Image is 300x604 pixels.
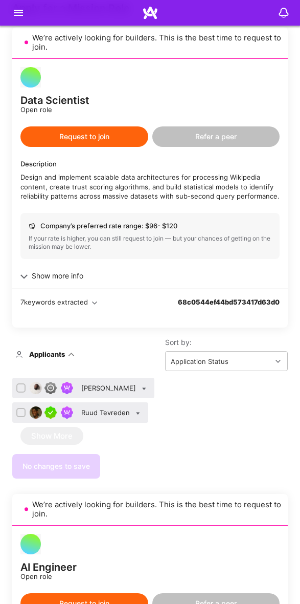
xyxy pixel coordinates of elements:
[29,223,35,229] i: icon Cash
[20,159,280,168] div: Description
[273,3,294,23] img: bell
[20,427,83,445] button: Show More
[44,382,57,394] img: Limited Access
[29,234,271,251] div: If your rate is higher, you can still request to join — but your chances of getting on the missio...
[68,351,75,358] i: icon ArrowDown
[12,27,288,58] div: We’re actively looking for builders. This is the best time to request to join.
[12,494,288,525] div: We’re actively looking for builders. This is the best time to request to join.
[165,337,288,347] label: Sort by:
[20,563,280,581] div: Open role
[142,387,146,391] i: Bulk Status Update
[20,273,28,280] i: icon Chevron
[20,297,97,307] button: 7keywords extracted
[275,359,281,364] i: icon Chevron
[30,382,42,394] img: User Avatar
[81,408,132,417] div: Ruud Tevreden
[20,172,280,201] div: Design and implement scalable data architectures for processing Wikipedia content, create trust s...
[44,406,57,419] img: A.Teamer in Residence
[29,350,65,359] div: Applicants
[20,563,280,572] div: AI Engineer
[178,297,280,319] div: 68c0544ef44bd573417d63d0
[171,357,228,366] div: Application Status
[20,96,280,114] div: Open role
[81,383,138,393] div: [PERSON_NAME]
[29,221,271,230] div: Company’s preferred rate range: $ 96 - $ 120
[16,351,22,358] i: icon Applicant
[136,412,140,416] i: Bulk Status Update
[20,271,280,281] div: Show more info
[61,382,73,394] img: Been on Mission
[92,300,97,306] i: icon Chevron
[61,406,73,419] img: Been on Mission
[30,406,42,419] img: User Avatar
[143,6,157,20] img: Home
[12,7,25,19] i: icon Menu
[20,126,148,147] button: Request to join
[152,126,280,147] button: Refer a peer
[20,96,280,105] div: Data Scientist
